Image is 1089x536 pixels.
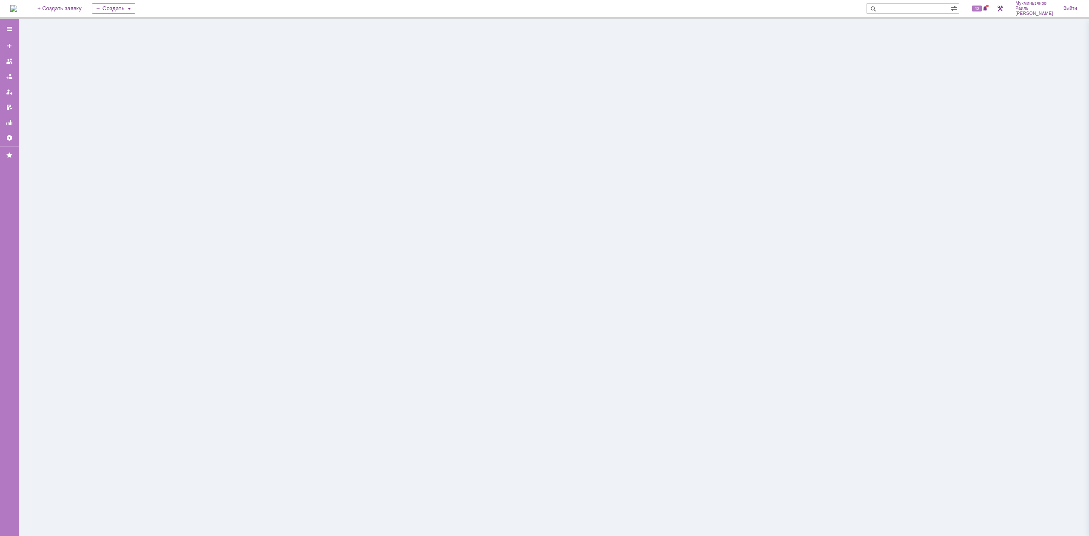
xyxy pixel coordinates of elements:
a: Мои заявки [3,85,16,99]
a: Мои согласования [3,100,16,114]
a: Заявки на командах [3,54,16,68]
span: Раиль [1015,6,1053,11]
a: Создать заявку [3,39,16,53]
span: Расширенный поиск [950,4,959,12]
a: Заявки в моей ответственности [3,70,16,83]
img: logo [10,5,17,12]
a: Настройки [3,131,16,145]
span: 43 [972,6,982,11]
span: [PERSON_NAME] [1015,11,1053,16]
span: Мукминьзянов [1015,1,1053,6]
a: Перейти на домашнюю страницу [10,5,17,12]
div: Создать [92,3,135,14]
a: Перейти в интерфейс администратора [995,3,1005,14]
a: Отчеты [3,116,16,129]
